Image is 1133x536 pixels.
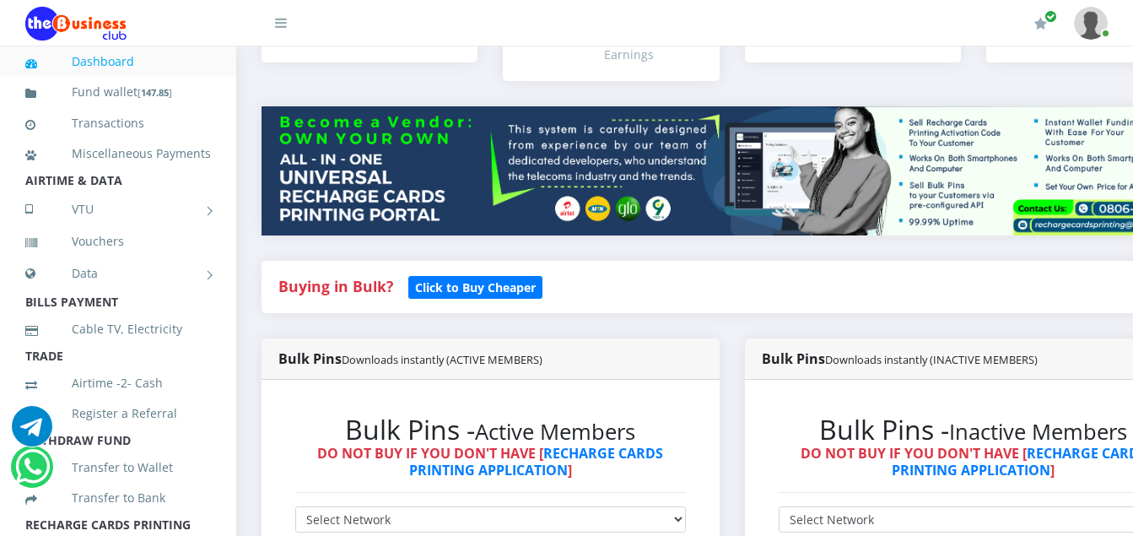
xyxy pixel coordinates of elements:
a: Cable TV, Electricity [25,310,211,349]
a: Airtime -2- Cash [25,364,211,403]
i: Renew/Upgrade Subscription [1034,17,1047,30]
a: Fund wallet[147.85] [25,73,211,112]
a: Transfer to Bank [25,479,211,517]
img: Logo [25,7,127,41]
strong: Bulk Pins [278,349,542,368]
strong: Bulk Pins [762,349,1038,368]
h2: Bulk Pins - [295,414,686,446]
strong: Buying in Bulk? [278,276,393,296]
span: Renew/Upgrade Subscription [1044,10,1057,23]
img: User [1074,7,1108,40]
small: [ ] [138,86,172,99]
a: Click to Buy Cheaper [408,276,542,296]
strong: DO NOT BUY IF YOU DON'T HAVE [ ] [317,444,663,479]
div: Earnings [604,46,702,63]
small: Active Members [475,417,635,447]
a: VTU [25,188,211,230]
small: Downloads instantly (ACTIVE MEMBERS) [342,352,542,367]
a: Vouchers [25,222,211,261]
a: Transactions [25,104,211,143]
a: Chat for support [15,459,50,487]
a: Chat for support [12,419,52,447]
b: Click to Buy Cheaper [415,279,536,295]
small: Downloads instantly (INACTIVE MEMBERS) [825,352,1038,367]
a: RECHARGE CARDS PRINTING APPLICATION [409,444,664,479]
a: Dashboard [25,42,211,81]
a: Data [25,252,211,295]
a: Register a Referral [25,394,211,433]
a: Miscellaneous Payments [25,134,211,173]
a: Transfer to Wallet [25,448,211,487]
small: Inactive Members [949,417,1127,447]
b: 147.85 [141,86,169,99]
